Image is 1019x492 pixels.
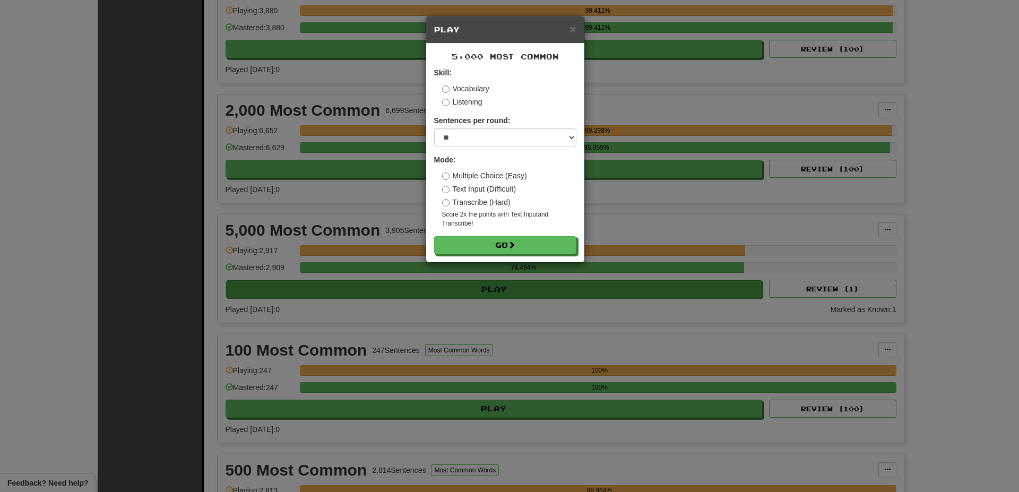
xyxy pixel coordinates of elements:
label: Sentences per round: [434,115,511,126]
strong: Skill: [434,68,452,77]
label: Multiple Choice (Easy) [442,170,527,181]
strong: Mode: [434,156,456,164]
h5: Play [434,24,576,35]
label: Listening [442,97,482,107]
input: Transcribe (Hard) [442,199,450,206]
button: Close [569,23,576,34]
span: 5,000 Most Common [452,52,559,61]
input: Text Input (Difficult) [442,186,450,193]
button: Go [434,236,576,254]
label: Text Input (Difficult) [442,184,516,194]
span: × [569,23,576,35]
input: Vocabulary [442,85,450,93]
label: Vocabulary [442,83,489,94]
input: Listening [442,99,450,106]
label: Transcribe (Hard) [442,197,511,208]
small: Score 2x the points with Text Input and Transcribe ! [442,210,576,228]
input: Multiple Choice (Easy) [442,172,450,180]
